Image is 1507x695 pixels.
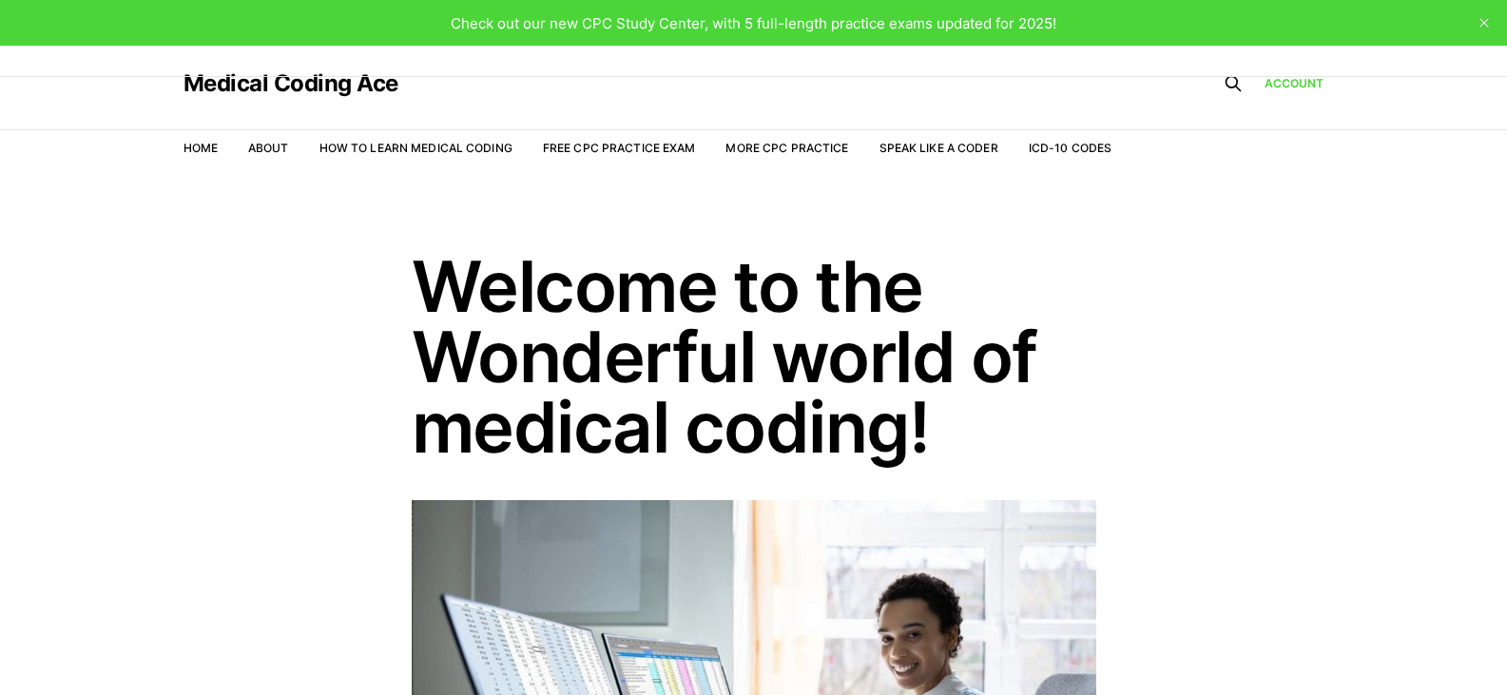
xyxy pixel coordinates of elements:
[184,72,398,95] a: Medical Coding Ace
[725,141,848,155] a: More CPC Practice
[412,251,1096,462] h1: Welcome to the Wonderful world of medical coding!
[543,141,696,155] a: Free CPC Practice Exam
[1029,141,1111,155] a: ICD-10 Codes
[451,14,1056,32] span: Check out our new CPC Study Center, with 5 full-length practice exams updated for 2025!
[319,141,512,155] a: How to Learn Medical Coding
[1407,602,1507,695] iframe: portal-trigger
[184,141,218,155] a: Home
[879,141,998,155] a: Speak Like a Coder
[248,141,289,155] a: About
